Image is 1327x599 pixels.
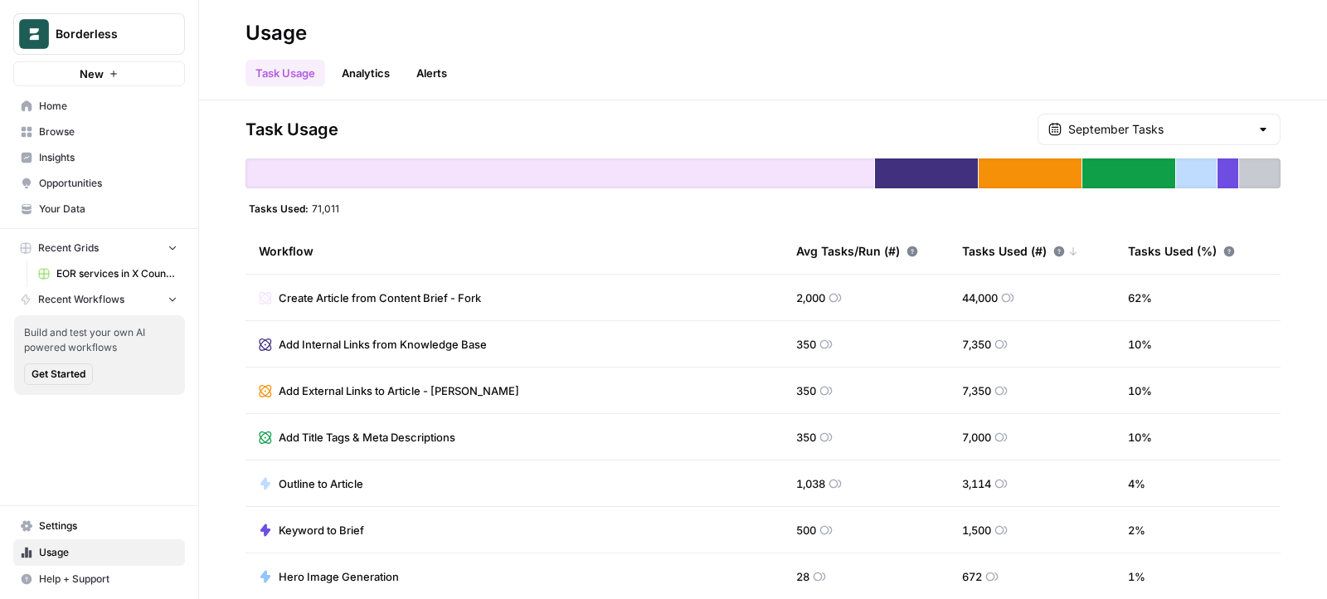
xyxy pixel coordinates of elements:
[38,292,124,307] span: Recent Workflows
[13,93,185,119] a: Home
[13,61,185,86] button: New
[13,566,185,592] button: Help + Support
[962,429,991,446] span: 7,000
[13,539,185,566] a: Usage
[39,572,177,587] span: Help + Support
[962,568,982,585] span: 672
[24,325,175,355] span: Build and test your own AI powered workflows
[962,382,991,399] span: 7,350
[1128,382,1152,399] span: 10 %
[39,124,177,139] span: Browse
[279,568,399,585] span: Hero Image Generation
[39,519,177,533] span: Settings
[1128,475,1145,492] span: 4 %
[32,367,85,382] span: Get Started
[80,66,104,82] span: New
[56,266,177,281] span: EOR services in X Country
[796,568,809,585] span: 28
[259,475,363,492] a: Outline to Article
[796,336,816,353] span: 350
[796,475,825,492] span: 1,038
[13,236,185,261] button: Recent Grids
[13,170,185,197] a: Opportunities
[1068,121,1250,138] input: September Tasks
[13,196,185,222] a: Your Data
[245,60,325,86] a: Task Usage
[39,99,177,114] span: Home
[259,568,399,585] a: Hero Image Generation
[1128,290,1152,306] span: 62 %
[962,290,998,306] span: 44,000
[38,241,99,256] span: Recent Grids
[1128,336,1152,353] span: 10 %
[39,545,177,560] span: Usage
[39,202,177,217] span: Your Data
[279,382,519,399] span: Add External Links to Article - [PERSON_NAME]
[962,336,991,353] span: 7,350
[13,119,185,145] a: Browse
[796,522,816,538] span: 500
[312,202,339,215] span: 71,011
[279,475,363,492] span: Outline to Article
[19,19,49,49] img: Borderless Logo
[31,261,185,287] a: EOR services in X Country
[39,176,177,191] span: Opportunities
[245,20,307,46] div: Usage
[1128,568,1145,585] span: 1 %
[406,60,457,86] a: Alerts
[13,144,185,171] a: Insights
[245,118,338,141] span: Task Usage
[259,228,770,274] div: Workflow
[13,287,185,312] button: Recent Workflows
[24,363,93,385] button: Get Started
[796,228,918,274] div: Avg Tasks/Run (#)
[13,513,185,539] a: Settings
[259,290,481,306] a: Create Article from Content Brief - Fork
[1128,429,1152,446] span: 10 %
[279,429,455,446] span: Add Title Tags & Meta Descriptions
[259,382,519,399] a: Add External Links to Article - [PERSON_NAME]
[279,522,364,538] span: Keyword to Brief
[796,429,816,446] span: 350
[56,26,156,42] span: Borderless
[1128,522,1145,538] span: 2 %
[1128,228,1235,274] div: Tasks Used (%)
[796,290,825,306] span: 2,000
[279,336,487,353] span: Add Internal Links from Knowledge Base
[332,60,400,86] a: Analytics
[39,150,177,165] span: Insights
[962,522,991,538] span: 1,500
[249,202,309,215] span: Tasks Used:
[279,290,481,306] span: Create Article from Content Brief - Fork
[962,228,1078,274] div: Tasks Used (#)
[13,13,185,55] button: Workspace: Borderless
[796,382,816,399] span: 350
[259,522,364,538] a: Keyword to Brief
[962,475,991,492] span: 3,114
